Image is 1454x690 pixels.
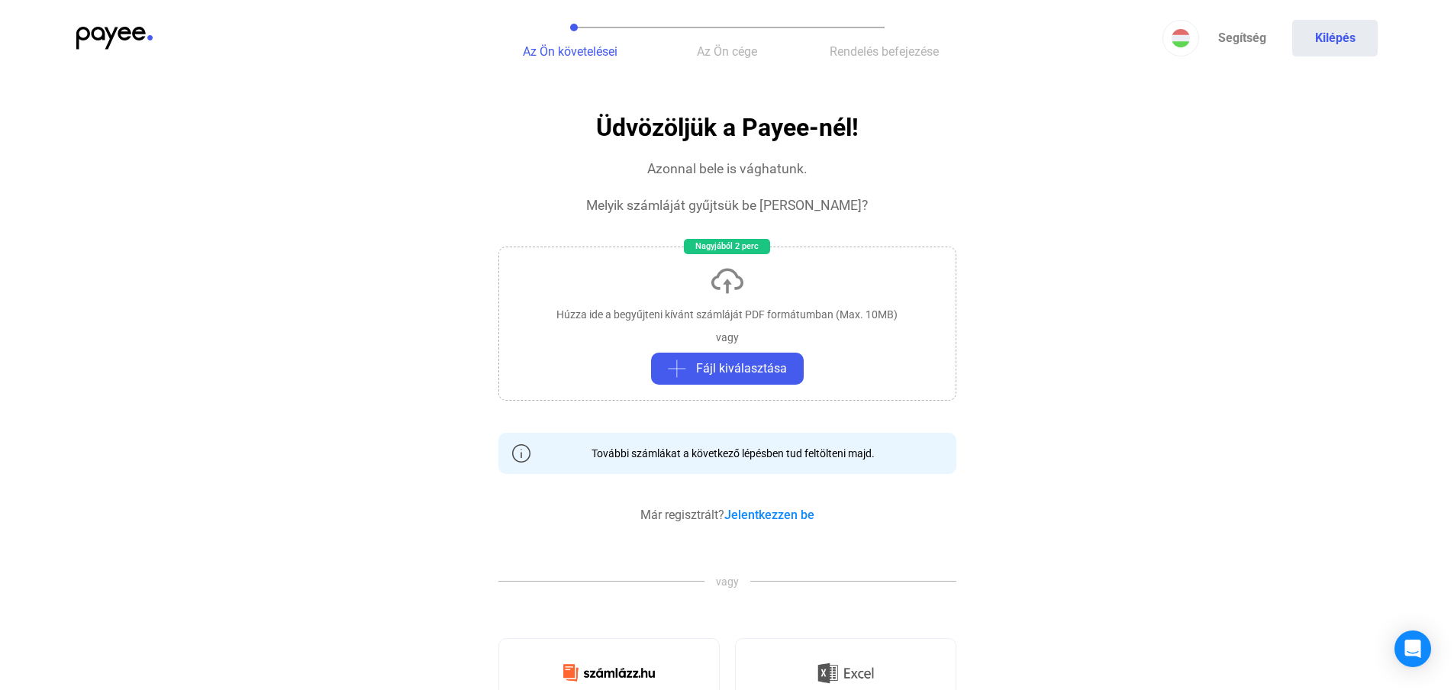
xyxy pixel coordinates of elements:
img: upload-cloud [709,263,746,299]
a: Segítség [1199,20,1285,56]
img: Excel [817,657,874,689]
div: Húzza ide a begyűjteni kívánt számláját PDF formátumban (Max. 10MB) [556,307,898,322]
button: plus-greyFájl kiválasztása [651,353,804,385]
span: Rendelés befejezése [830,44,939,59]
button: Kilépés [1292,20,1378,56]
a: Jelentkezzen be [724,508,814,522]
img: payee-logo [76,27,153,50]
span: Az Ön követelései [523,44,617,59]
span: Az Ön cége [697,44,757,59]
img: HU [1172,29,1190,47]
div: Nagyjából 2 perc [684,239,770,254]
img: info-grey-outline [512,444,530,463]
span: Fájl kiválasztása [696,360,787,378]
span: vagy [704,574,750,589]
div: Open Intercom Messenger [1394,630,1431,667]
div: Már regisztrált? [640,506,814,524]
h1: Üdvözöljük a Payee-nél! [596,114,859,141]
button: HU [1162,20,1199,56]
img: plus-grey [668,360,686,378]
div: Azonnal bele is vághatunk. [647,160,808,178]
div: Melyik számláját gyűjtsük be [PERSON_NAME]? [586,196,868,214]
div: vagy [716,330,739,345]
div: További számlákat a következő lépésben tud feltölteni majd. [580,446,875,461]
